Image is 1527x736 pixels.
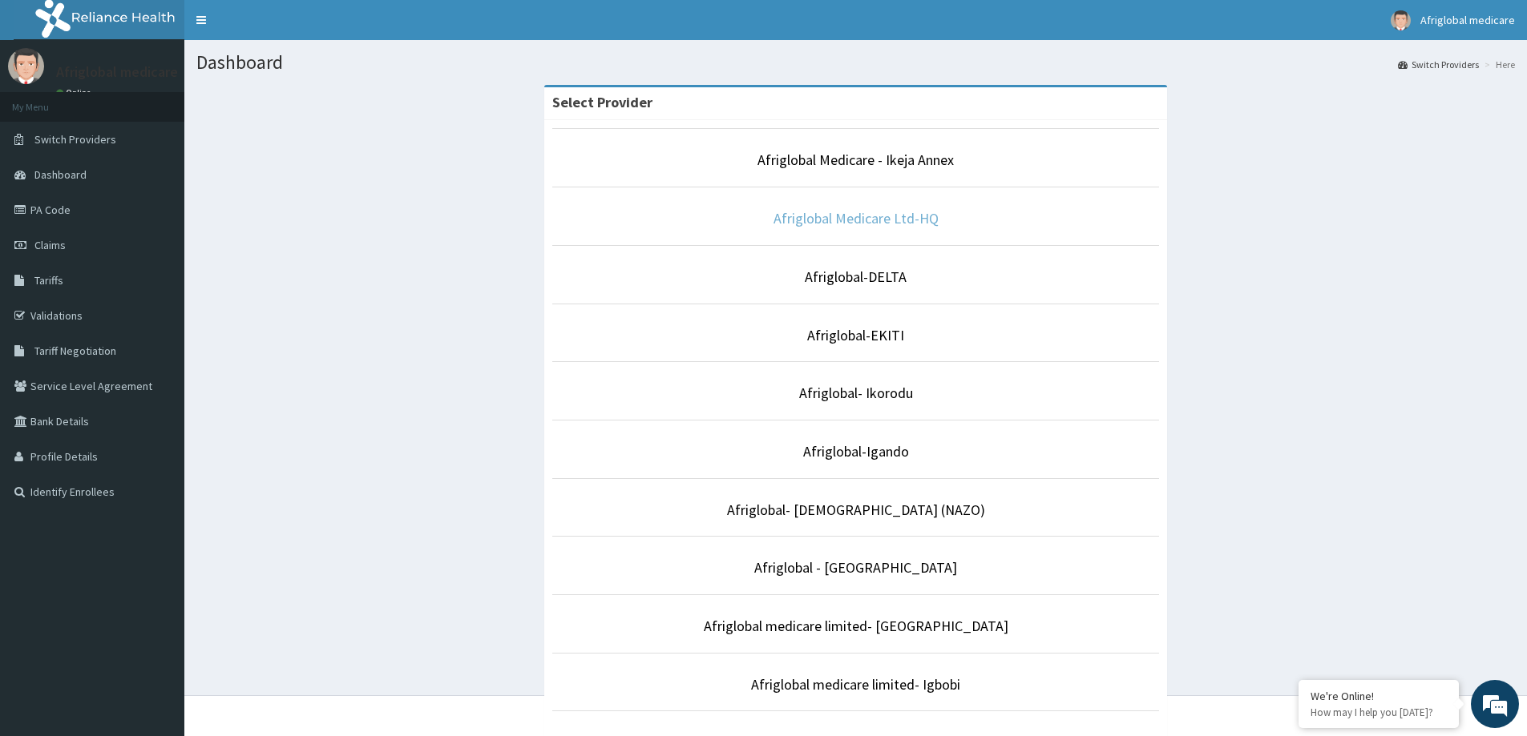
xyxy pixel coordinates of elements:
img: User Image [1391,10,1411,30]
div: Minimize live chat window [263,8,301,46]
a: Afriglobal medicare limited- [GEOGRAPHIC_DATA] [704,617,1008,635]
img: d_794563401_company_1708531726252_794563401 [30,80,65,120]
div: Chat with us now [83,90,269,111]
a: Afriglobal-Igando [803,442,909,461]
a: Switch Providers [1398,58,1479,71]
a: Online [56,87,95,99]
strong: Select Provider [552,93,652,111]
a: Afriglobal- [DEMOGRAPHIC_DATA] (NAZO) [727,501,985,519]
div: We're Online! [1311,689,1447,703]
span: We're online! [93,202,221,364]
a: Afriglobal Medicare Ltd-HQ [774,209,939,227]
span: Dashboard [34,167,87,182]
p: How may I help you today? [1311,706,1447,719]
span: Tariff Negotiation [34,344,116,358]
a: Afriglobal - [GEOGRAPHIC_DATA] [754,558,957,577]
textarea: Type your message and hit 'Enter' [8,437,305,493]
a: Afriglobal medicare limited- Igbobi [751,675,960,694]
p: Afriglobal medicare [56,65,178,79]
span: Afriglobal medicare [1420,13,1515,27]
h1: Dashboard [196,52,1515,73]
img: User Image [8,48,44,84]
a: Afriglobal-EKITI [807,326,904,344]
span: Tariffs [34,273,63,288]
span: Switch Providers [34,132,116,147]
span: Claims [34,238,66,252]
a: Afriglobal Medicare - Ikeja Annex [757,151,954,169]
a: Afriglobal-DELTA [805,267,907,286]
a: Afriglobal- Ikorodu [799,384,913,402]
li: Here [1481,58,1515,71]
